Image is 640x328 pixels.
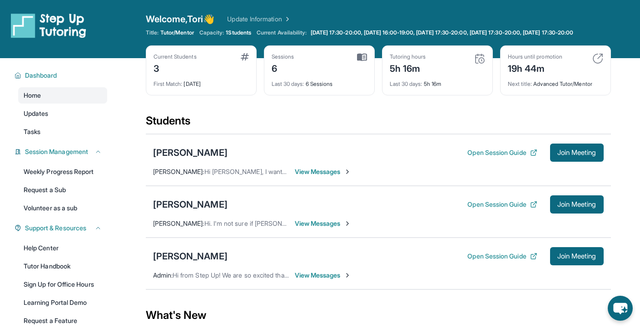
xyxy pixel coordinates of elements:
[311,29,574,36] span: [DATE] 17:30-20:00, [DATE] 16:00-19:00, [DATE] 17:30-20:00, [DATE] 17:30-20:00, [DATE] 17:30-20:00
[390,53,426,60] div: Tutoring hours
[467,252,537,261] button: Open Session Guide
[25,147,88,156] span: Session Management
[557,202,596,207] span: Join Meeting
[344,272,351,279] img: Chevron-Right
[508,53,562,60] div: Hours until promotion
[550,195,604,214] button: Join Meeting
[226,29,251,36] span: 1 Students
[357,53,367,61] img: card
[257,29,307,36] span: Current Availability:
[592,53,603,64] img: card
[390,60,426,75] div: 5h 16m
[154,60,197,75] div: 3
[18,200,107,216] a: Volunteer as a sub
[153,146,228,159] div: [PERSON_NAME]
[154,80,183,87] span: First Match :
[18,87,107,104] a: Home
[11,13,86,38] img: logo
[508,80,532,87] span: Next title :
[153,198,228,211] div: [PERSON_NAME]
[282,15,291,24] img: Chevron Right
[390,80,422,87] span: Last 30 days :
[608,296,633,321] button: chat-button
[160,29,194,36] span: Tutor/Mentor
[467,200,537,209] button: Open Session Guide
[21,147,102,156] button: Session Management
[146,114,611,134] div: Students
[146,13,215,25] span: Welcome, Tori 👋
[390,75,485,88] div: 5h 16m
[25,224,86,233] span: Support & Resources
[153,168,204,175] span: [PERSON_NAME] :
[24,109,49,118] span: Updates
[154,53,197,60] div: Current Students
[241,53,249,60] img: card
[295,167,352,176] span: View Messages
[153,219,204,227] span: [PERSON_NAME] :
[18,124,107,140] a: Tasks
[18,258,107,274] a: Tutor Handbook
[146,29,159,36] span: Title:
[18,164,107,180] a: Weekly Progress Report
[557,150,596,155] span: Join Meeting
[550,247,604,265] button: Join Meeting
[21,224,102,233] button: Support & Resources
[272,53,294,60] div: Sessions
[18,105,107,122] a: Updates
[199,29,224,36] span: Capacity:
[557,253,596,259] span: Join Meeting
[18,182,107,198] a: Request a Sub
[344,220,351,227] img: Chevron-Right
[550,144,604,162] button: Join Meeting
[295,271,352,280] span: View Messages
[272,80,304,87] span: Last 30 days :
[272,75,367,88] div: 6 Sessions
[153,250,228,263] div: [PERSON_NAME]
[18,294,107,311] a: Learning Portal Demo
[25,71,57,80] span: Dashboard
[295,219,352,228] span: View Messages
[474,53,485,64] img: card
[508,75,603,88] div: Advanced Tutor/Mentor
[24,127,40,136] span: Tasks
[309,29,576,36] a: [DATE] 17:30-20:00, [DATE] 16:00-19:00, [DATE] 17:30-20:00, [DATE] 17:30-20:00, [DATE] 17:30-20:00
[18,240,107,256] a: Help Center
[272,60,294,75] div: 6
[508,60,562,75] div: 19h 44m
[153,271,173,279] span: Admin :
[18,276,107,293] a: Sign Up for Office Hours
[24,91,41,100] span: Home
[344,168,351,175] img: Chevron-Right
[154,75,249,88] div: [DATE]
[467,148,537,157] button: Open Session Guide
[21,71,102,80] button: Dashboard
[227,15,291,24] a: Update Information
